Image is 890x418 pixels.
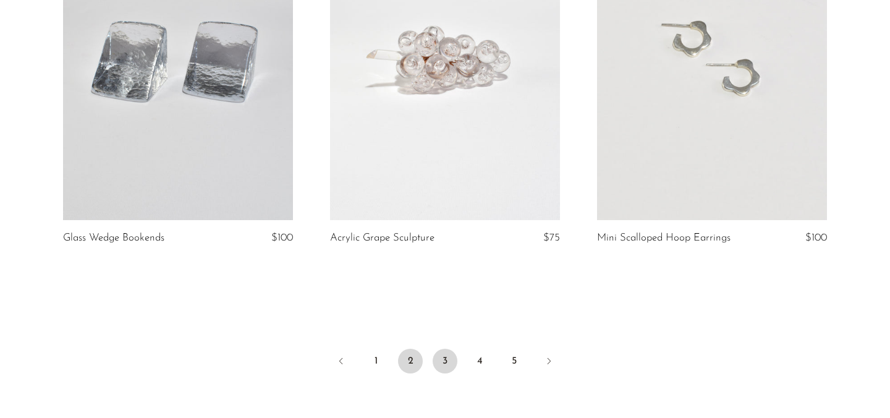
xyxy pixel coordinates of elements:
a: Mini Scalloped Hoop Earrings [597,232,731,244]
a: 5 [502,349,527,373]
a: 1 [363,349,388,373]
a: Previous [329,349,354,376]
span: $75 [543,232,560,243]
span: 2 [398,349,423,373]
a: Next [536,349,561,376]
a: Acrylic Grape Sculpture [330,232,434,244]
a: 3 [433,349,457,373]
a: Glass Wedge Bookends [63,232,164,244]
a: 4 [467,349,492,373]
span: $100 [805,232,827,243]
span: $100 [271,232,293,243]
